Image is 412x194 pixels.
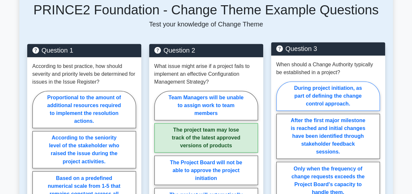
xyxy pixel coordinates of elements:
[154,123,258,153] label: The project team may lose track of the latest approved versions of products
[32,131,136,168] label: According to the seniority level of the stakeholder who raised the issue during the project activ...
[154,62,258,86] p: What issue might arise if a project fails to implement an effective Configuration Management Stra...
[154,155,258,185] label: The Project Board will not be able to approve the project initiation
[27,2,385,18] h5: PRINCE2 Foundation - Change Theme Example Questions
[32,62,136,86] p: According to best practice, how should severity and priority levels be determined for issues in t...
[276,114,380,159] label: After the first major milestone is reached and initial changes have been identified through stake...
[154,46,258,54] h5: Question 2
[276,81,380,111] label: During project initiation, as part of defining the change control approach.
[276,45,380,53] h5: Question 3
[154,91,258,120] label: Team Managers will be unable to assign work to team members
[32,46,136,54] h5: Question 1
[27,20,385,28] p: Test your knowledge of Change Theme
[32,91,136,128] label: Proportional to the amount of additional resources required to implement the resolution actions.
[276,61,380,76] p: When should a Change Authority typically be established in a project?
